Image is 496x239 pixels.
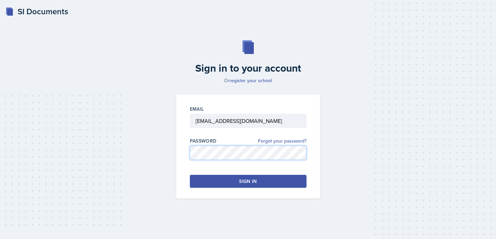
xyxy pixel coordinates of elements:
input: Email [190,114,306,128]
h2: Sign in to your account [172,62,324,74]
a: Forgot your password? [258,137,306,145]
p: Or [172,77,324,84]
a: register your school [230,77,272,84]
label: Email [190,106,204,112]
button: Sign in [190,175,306,188]
label: Password [190,137,217,144]
div: Sign in [239,178,257,185]
a: SI Documents [5,5,68,18]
